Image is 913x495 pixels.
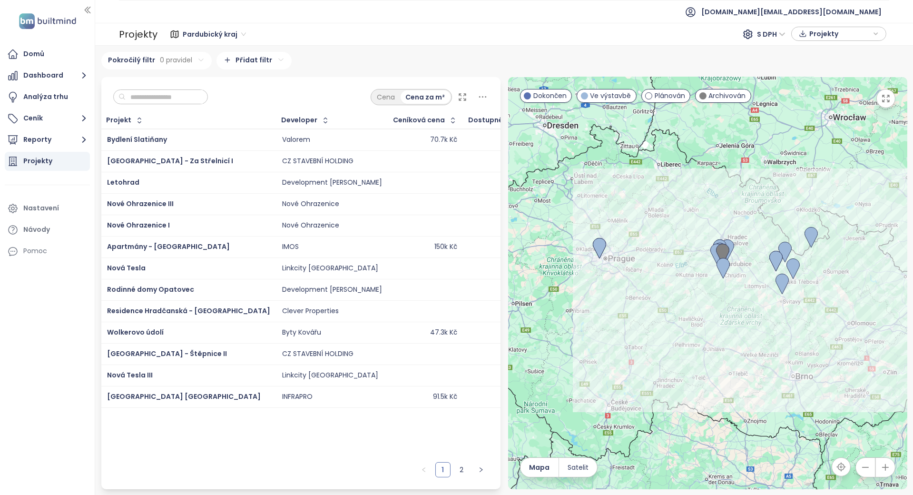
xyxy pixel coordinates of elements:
div: Dostupné jednotky [469,115,550,126]
span: left [421,467,427,473]
span: Plánován [655,90,685,101]
div: 91.5k Kč [433,393,457,401]
button: left [416,462,432,477]
div: Developer [282,117,318,123]
a: Návody [5,220,90,239]
a: Projekty [5,152,90,171]
div: CZ STAVEBNÍ HOLDING [282,157,353,166]
a: [GEOGRAPHIC_DATA] - Štěpnice II [107,349,227,358]
button: Satelit [559,458,597,477]
img: logo [16,11,79,31]
a: 1 [436,463,450,477]
div: Pomoc [5,242,90,261]
span: Dostupné jednotky [469,117,536,123]
div: Clever Properties [282,307,339,316]
div: Linkcity [GEOGRAPHIC_DATA] [282,264,378,273]
a: [GEOGRAPHIC_DATA] [GEOGRAPHIC_DATA] [107,392,261,401]
a: Nastavení [5,199,90,218]
a: Bydlení Slatiňany [107,135,167,144]
div: Nové Ohrazenice [282,200,339,208]
span: right [478,467,484,473]
div: Projekt [107,117,132,123]
a: Nové Ohrazenice III [107,199,174,208]
span: 0 pravidel [160,55,193,65]
button: Dashboard [5,66,90,85]
div: Cena [372,90,401,104]
a: [GEOGRAPHIC_DATA] - Za Střelnicí I [107,156,233,166]
li: 2 [454,462,470,477]
div: CZ STAVEBNÍ HOLDING [282,350,353,358]
a: Nové Ohrazenice I [107,220,170,230]
div: Pokročilý filtr [101,52,212,69]
div: 47.3k Kč [430,328,457,337]
div: Projekty [23,155,52,167]
div: Nové Ohrazenice [282,221,339,230]
a: Analýza trhu [5,88,90,107]
div: Nastavení [23,202,59,214]
div: Cena za m² [401,90,451,104]
span: Dokončen [533,90,567,101]
div: Analýza trhu [23,91,68,103]
span: Pardubický kraj [183,27,246,41]
li: 1 [435,462,451,477]
button: Mapa [520,458,559,477]
div: INFRAPRO [282,393,313,401]
div: Domů [23,48,44,60]
span: Ve výstavbě [590,90,631,101]
button: right [473,462,489,477]
a: Rodinné domy Opatovec [107,285,194,294]
a: Domů [5,45,90,64]
div: button [796,27,881,41]
div: Projekty [119,25,157,44]
button: Reporty [5,130,90,149]
div: Přidat filtr [216,52,292,69]
span: Mapa [529,462,550,473]
div: Byty Kovářu [282,328,321,337]
div: Valorem [282,136,310,144]
div: 70.7k Kč [430,136,457,144]
a: Apartmány - [GEOGRAPHIC_DATA] [107,242,230,251]
span: [DOMAIN_NAME][EMAIL_ADDRESS][DOMAIN_NAME] [701,0,882,23]
a: Wolkerovo údolí [107,327,164,337]
span: Satelit [568,462,589,473]
a: Nová Tesla III [107,370,153,380]
a: 2 [455,463,469,477]
a: Residence Hradčanská - [GEOGRAPHIC_DATA] [107,306,270,316]
li: Následující strana [473,462,489,477]
div: Linkcity [GEOGRAPHIC_DATA] [282,371,378,380]
div: Development [PERSON_NAME] [282,286,382,294]
div: Pomoc [23,245,47,257]
span: Projekty [809,27,871,41]
a: Letohrad [107,178,139,187]
a: Nová Tesla [107,263,146,273]
div: Návody [23,224,50,236]
div: IMOS [282,243,299,251]
div: Development [PERSON_NAME] [282,178,382,187]
div: Ceníková cena [393,117,445,123]
li: Předchozí strana [416,462,432,477]
span: S DPH [757,27,785,41]
div: 150k Kč [434,243,457,251]
button: Ceník [5,109,90,128]
span: Archivován [709,90,746,101]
